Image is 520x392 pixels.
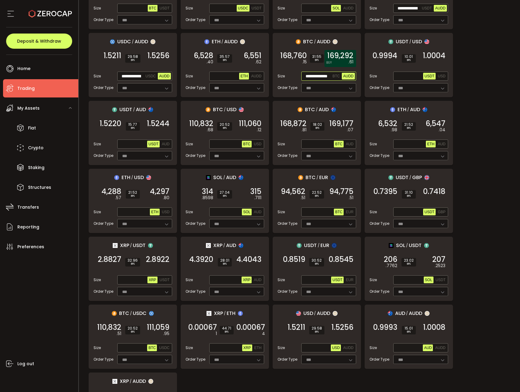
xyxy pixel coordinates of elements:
span: BTC [149,6,156,10]
span: BTC [305,106,315,113]
span: ETH [398,106,406,113]
button: USDC [237,5,249,12]
span: AUD [226,174,236,181]
span: Order Type [370,17,389,23]
span: AUD [424,346,432,350]
button: AUDD [342,344,355,351]
span: ETH [212,38,221,45]
button: AUD [345,141,355,147]
span: AUDD [343,6,353,10]
span: Size [370,5,377,11]
img: eth_portfolio.svg [114,175,119,180]
img: aud_portfolio.svg [423,107,427,112]
span: Transfers [17,203,39,212]
span: 2.8922 [146,256,169,263]
span: Size [370,73,377,79]
span: AUD [319,106,329,113]
span: 6,528 [194,53,213,59]
em: / [224,107,226,112]
span: 1.5244 [147,121,169,127]
span: AUDD [135,38,148,45]
span: USDT [436,278,446,282]
span: EUR [346,278,353,282]
button: Deposit & Withdraw [6,34,72,49]
span: AUD [346,142,353,146]
span: 94,775 [329,189,353,195]
img: xrp_portfolio.png [112,379,117,384]
button: ETH [426,141,436,147]
i: BPS [220,58,230,62]
span: Order Type [94,17,113,23]
span: 0.7395 [373,189,397,195]
em: .51 [349,195,353,201]
span: 29.58 [128,55,138,58]
em: .15 [302,59,307,65]
span: Order Type [278,85,297,90]
button: AUDD [434,5,447,12]
span: USD [438,74,445,78]
img: btc_portfolio.svg [206,107,210,112]
i: BPS [404,126,413,130]
em: .07 [347,127,353,133]
span: Order Type [370,153,389,158]
img: zuPXiwguUFiBOIQyqLOiXsnnNitlx7q4LCwEbLHADjIpTka+Lip0HH8D0VTrd02z+wEAAAAASUVORK5CYII= [333,39,338,44]
span: USD [162,210,169,214]
button: AUDD [342,73,355,79]
span: Size [186,209,193,215]
span: Staking [28,163,44,172]
span: ETH [427,142,434,146]
span: Trading [17,84,35,93]
button: XRP [147,277,157,283]
em: / [406,243,408,248]
button: GBP [437,209,447,215]
span: SOL [213,174,222,181]
img: zuPXiwguUFiBOIQyqLOiXsnnNitlx7q4LCwEbLHADjIpTka+Lip0HH8D0VTrd02z+wEAAAAASUVORK5CYII= [333,311,338,316]
img: aud_portfolio.svg [148,107,153,112]
span: XRP [120,242,129,249]
span: AUDD [224,38,238,45]
img: usdt_portfolio.svg [388,175,393,180]
span: EUR [319,174,328,181]
span: Structures [28,183,51,192]
span: USD [134,174,144,181]
span: USDT [332,278,342,282]
span: AUD [254,210,261,214]
em: / [316,107,318,112]
em: / [133,107,135,112]
span: My Assets [17,104,40,113]
span: USDT [424,74,434,78]
span: 314 [202,189,213,195]
span: 169,292 [327,53,353,59]
span: USDT [396,38,409,45]
span: Order Type [370,221,389,226]
img: eth_portfolio.svg [390,107,395,112]
span: 20.52 [220,123,230,126]
em: / [409,175,411,180]
span: 31.10 [404,191,413,194]
em: / [317,175,318,180]
span: Size [370,209,377,215]
span: Size [278,141,285,147]
img: usdc_portfolio.svg [110,39,115,44]
img: xrp_portfolio.png [207,311,211,316]
span: 168,760 [280,53,307,59]
span: 4.3920 [189,256,213,263]
span: ETH [151,210,158,214]
i: BPS [313,126,322,130]
img: eth_portfolio.svg [238,311,243,316]
button: AUDD [434,344,447,351]
em: / [223,243,225,248]
span: USD [254,142,261,146]
span: BTC [332,74,340,78]
button: AUD [161,141,171,147]
span: AUDD [435,346,445,350]
button: AUDD [342,5,355,12]
button: XRP [242,344,252,351]
i: BPS [404,58,413,62]
img: aud_portfolio.svg [239,175,243,180]
img: sol_portfolio.png [389,243,394,248]
button: AUD [253,277,263,283]
span: 4,297 [150,189,169,195]
img: btc_portfolio.svg [112,311,117,316]
button: BTC [148,5,157,12]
